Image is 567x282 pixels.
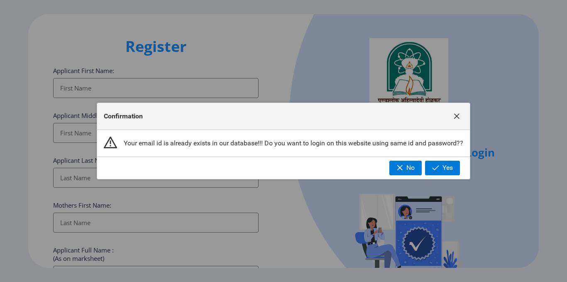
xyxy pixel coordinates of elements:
[425,161,460,175] button: Yes
[406,164,415,172] span: No
[124,139,463,147] span: Your email id is already exists in our database!!! Do you want to login on this website using sam...
[442,164,453,172] span: Yes
[389,161,422,175] button: No
[104,112,143,120] span: Confirmation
